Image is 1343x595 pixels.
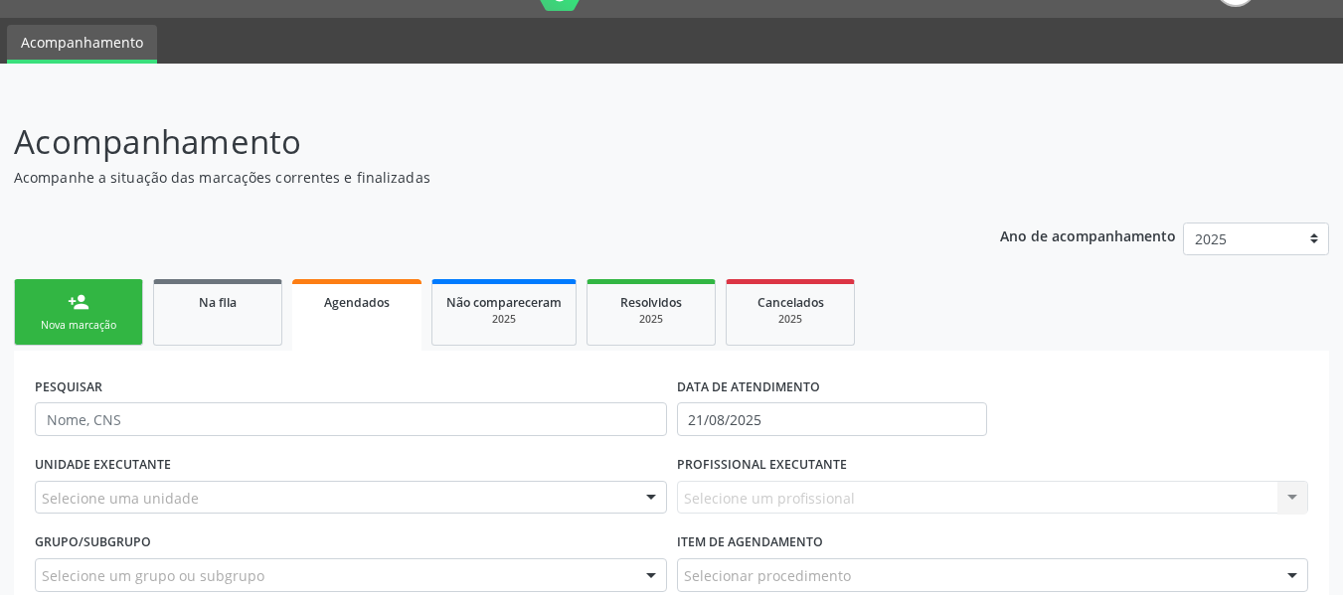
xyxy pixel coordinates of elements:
span: Agendados [324,294,390,311]
input: Selecione um intervalo [677,402,988,436]
span: Resolvidos [620,294,682,311]
p: Acompanhamento [14,117,934,167]
div: Nova marcação [29,318,128,333]
span: Cancelados [757,294,824,311]
p: Ano de acompanhamento [1000,223,1176,247]
label: Grupo/Subgrupo [35,527,151,558]
label: Item de agendamento [677,527,823,558]
label: DATA DE ATENDIMENTO [677,372,820,402]
label: PROFISSIONAL EXECUTANTE [677,450,847,481]
div: 2025 [446,312,562,327]
input: Nome, CNS [35,402,667,436]
p: Acompanhe a situação das marcações correntes e finalizadas [14,167,934,188]
span: Na fila [199,294,237,311]
span: Selecione uma unidade [42,488,199,509]
span: Não compareceram [446,294,562,311]
label: UNIDADE EXECUTANTE [35,450,171,481]
div: person_add [68,291,89,313]
label: PESQUISAR [35,372,102,402]
div: 2025 [741,312,840,327]
a: Acompanhamento [7,25,157,64]
div: 2025 [601,312,701,327]
span: Selecione um grupo ou subgrupo [42,565,264,586]
span: Selecionar procedimento [684,565,851,586]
